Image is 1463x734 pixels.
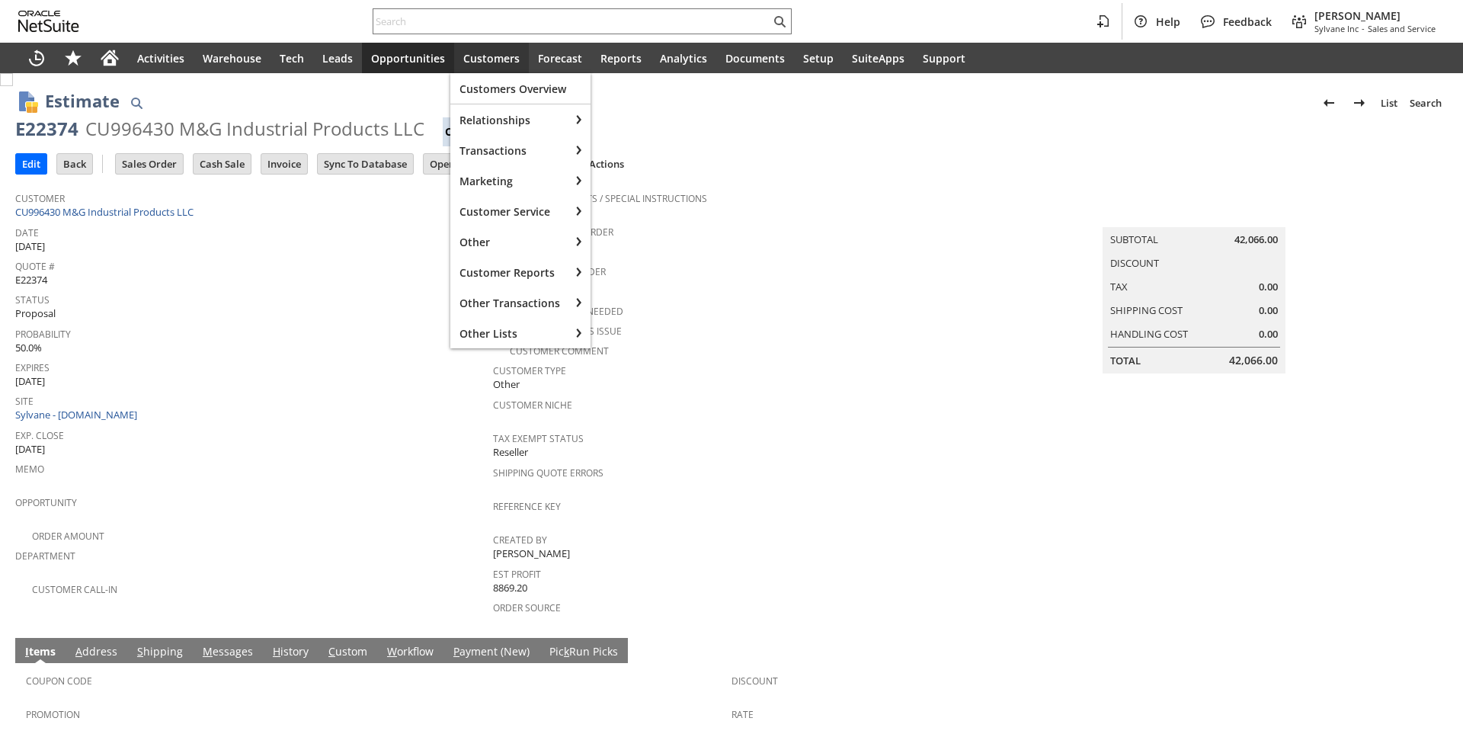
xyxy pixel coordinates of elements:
[101,49,119,67] svg: Home
[459,143,560,158] span: Transactions
[16,154,46,174] input: Edit
[450,226,569,257] div: Other
[1314,8,1436,23] span: [PERSON_NAME]
[450,318,569,348] div: Other Lists
[1110,232,1158,246] a: Subtotal
[362,43,454,73] a: Opportunities
[85,117,424,141] div: CU996430 M&G Industrial Products LLC
[538,51,582,66] span: Forecast
[45,88,120,114] h1: Estimate
[450,104,569,135] div: Relationships
[261,154,307,174] input: Invoice
[493,377,520,392] span: Other
[1110,303,1183,317] a: Shipping Cost
[493,364,566,377] a: Customer Type
[1103,203,1285,227] caption: Summary
[510,265,606,278] a: Replacement Order
[1229,353,1278,368] span: 42,066.00
[591,43,651,73] a: Reports
[313,43,362,73] a: Leads
[459,265,560,280] span: Customer Reports
[387,644,397,659] span: W
[493,601,561,614] a: Order Source
[463,51,520,66] span: Customers
[660,51,707,66] span: Analytics
[424,154,499,174] input: Open In WMC
[127,94,146,112] img: Quick Find
[373,12,770,30] input: Search
[454,43,529,73] a: Customers
[322,51,353,66] span: Leads
[1110,280,1128,293] a: Tax
[529,43,591,73] a: Forecast
[716,43,794,73] a: Documents
[1110,256,1159,270] a: Discount
[15,408,141,421] a: Sylvane - [DOMAIN_NAME]
[203,51,261,66] span: Warehouse
[794,43,843,73] a: Setup
[280,51,304,66] span: Tech
[203,644,213,659] span: M
[803,51,834,66] span: Setup
[18,43,55,73] a: Recent Records
[1110,354,1141,367] a: Total
[770,12,789,30] svg: Search
[194,43,271,73] a: Warehouse
[600,51,642,66] span: Reports
[493,581,527,595] span: 8869.20
[64,49,82,67] svg: Shortcuts
[450,196,569,226] div: Customer Service
[15,260,55,273] a: Quote #
[1362,23,1365,34] span: -
[15,429,64,442] a: Exp. Close
[583,157,630,171] a: Actions
[1110,327,1188,341] a: Handling Cost
[1259,303,1278,318] span: 0.00
[493,466,603,479] a: Shipping Quote Errors
[459,82,581,96] span: Customers Overview
[15,361,50,374] a: Expires
[26,675,92,688] a: Coupon Code
[21,644,59,661] a: Items
[27,49,46,67] svg: Recent Records
[72,644,121,661] a: Address
[15,463,44,476] a: Memo
[731,675,778,688] a: Discount
[325,644,371,661] a: Custom
[273,644,280,659] span: H
[15,442,45,457] span: [DATE]
[546,644,622,661] a: PickRun Picks
[137,51,184,66] span: Activities
[852,51,904,66] span: SuiteApps
[1314,23,1359,34] span: Sylvane Inc
[1375,91,1404,115] a: List
[450,287,569,318] div: Other Transactions
[459,113,560,127] span: Relationships
[493,192,707,205] a: Customer Comments / Special Instructions
[18,11,79,32] svg: logo
[1234,232,1278,247] span: 42,066.00
[371,51,445,66] span: Opportunities
[493,546,570,561] span: [PERSON_NAME]
[493,568,541,581] a: Est Profit
[199,644,257,661] a: Messages
[843,43,914,73] a: SuiteApps
[459,204,560,219] span: Customer Service
[15,239,45,254] span: [DATE]
[32,583,117,596] a: Customer Call-in
[564,644,569,659] span: k
[137,644,143,659] span: S
[443,117,477,146] div: Open
[1350,94,1369,112] img: Next
[26,708,80,721] a: Promotion
[450,73,591,104] a: Customers Overview
[459,296,560,310] span: Other Transactions
[493,399,572,412] a: Customer Niche
[318,154,413,174] input: Sync To Database
[450,135,569,165] div: Transactions
[1156,14,1180,29] span: Help
[450,165,569,196] div: Marketing
[383,644,437,661] a: Workflow
[15,226,39,239] a: Date
[493,500,561,513] a: Reference Key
